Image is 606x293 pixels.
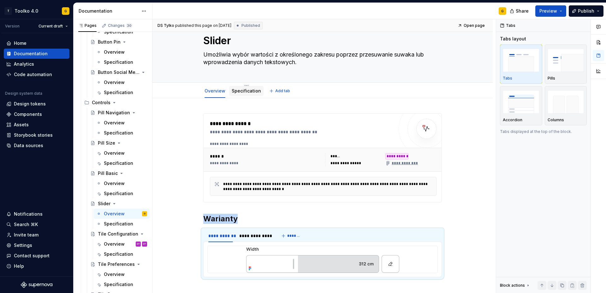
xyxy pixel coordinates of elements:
div: Design system data [5,91,42,96]
div: Pages [78,23,97,28]
div: Contact support [14,253,50,259]
button: placeholderPills [545,45,587,84]
div: published this page on [DATE] [175,23,231,28]
div: Settings [14,242,32,248]
svg: Supernova Logo [21,282,52,288]
div: Overview [104,150,125,156]
a: OverviewDTDT [94,239,150,249]
a: OverviewG [94,209,150,219]
div: Overview [104,120,125,126]
div: G [64,9,67,14]
a: Overview [94,178,150,188]
a: Specification [94,128,150,138]
div: Specification [104,29,133,35]
a: Invite team [4,230,69,240]
a: Specification [94,219,150,229]
button: Share [507,5,533,17]
button: Add tab [267,87,293,95]
img: placeholder [503,49,539,72]
button: Help [4,261,69,271]
div: Tile Configuration [98,231,138,237]
p: Columns [548,117,564,123]
a: Design tokens [4,99,69,109]
span: Share [516,8,529,14]
div: Invite team [14,232,39,238]
button: placeholderAccordion [500,86,542,125]
div: Button Social Media [98,69,140,75]
div: Notifications [14,211,43,217]
a: Components [4,109,69,119]
a: Specification [94,27,150,37]
a: Specification [232,88,261,93]
div: Pill Size [98,140,115,146]
a: Overview [94,118,150,128]
div: DT [143,241,146,247]
div: Documentation [79,8,138,14]
a: Analytics [4,59,69,69]
div: Specification [104,130,133,136]
div: Overview [104,241,125,247]
div: Tile Preferences [98,261,135,267]
button: Publish [569,5,603,17]
button: Contact support [4,251,69,261]
div: Assets [14,122,29,128]
div: Design tokens [14,101,46,107]
a: Specification [94,57,150,67]
button: Current draft [36,22,71,31]
a: Assets [4,120,69,130]
a: Pill Navigation [88,108,150,118]
h2: Warianty [203,214,442,224]
a: Pill Size [88,138,150,148]
p: Tabs displayed at the top of the block. [500,129,587,134]
div: Overview [202,84,228,97]
div: Block actions [500,281,531,290]
div: G [501,9,504,14]
a: Overview [94,47,150,57]
span: Publish [578,8,594,14]
div: Button Pin [98,39,121,45]
textarea: Slider [202,33,441,48]
div: Specification [104,89,133,96]
div: Toolko 4.0 [15,8,38,14]
div: DT [137,241,140,247]
img: placeholder [503,90,539,113]
div: Home [14,40,27,46]
div: G [144,211,146,217]
a: Specification [94,188,150,199]
div: Specification [229,84,264,97]
a: Home [4,38,69,48]
div: Data sources [14,142,43,149]
div: Storybook stories [14,132,53,138]
button: Search ⌘K [4,219,69,230]
a: Specification [94,158,150,168]
a: Button Pin [88,37,150,47]
p: Accordion [503,117,522,123]
textarea: Umożliwia wybór wartości z określonego zakresu poprzez przesuwanie suwaka lub wprowadzenia danych... [202,50,441,67]
img: placeholder [548,49,584,72]
span: Open page [464,23,485,28]
a: Specification [94,249,150,259]
div: Specification [104,59,133,65]
span: Preview [539,8,557,14]
div: Analytics [14,61,34,67]
div: Specification [104,190,133,197]
div: Specification [104,281,133,288]
a: Storybook stories [4,130,69,140]
a: Overview [94,148,150,158]
a: Code automation [4,69,69,80]
a: Documentation [4,49,69,59]
div: Help [14,263,24,269]
a: Data sources [4,141,69,151]
div: Tabs layout [500,36,526,42]
button: Notifications [4,209,69,219]
a: Specification [94,87,150,98]
div: Changes [108,23,133,28]
div: Overview [104,211,125,217]
div: Specification [104,221,133,227]
span: Current draft [39,24,63,29]
span: 30 [126,23,133,28]
a: Overview [94,77,150,87]
div: Specification [104,160,133,166]
div: Documentation [14,51,48,57]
